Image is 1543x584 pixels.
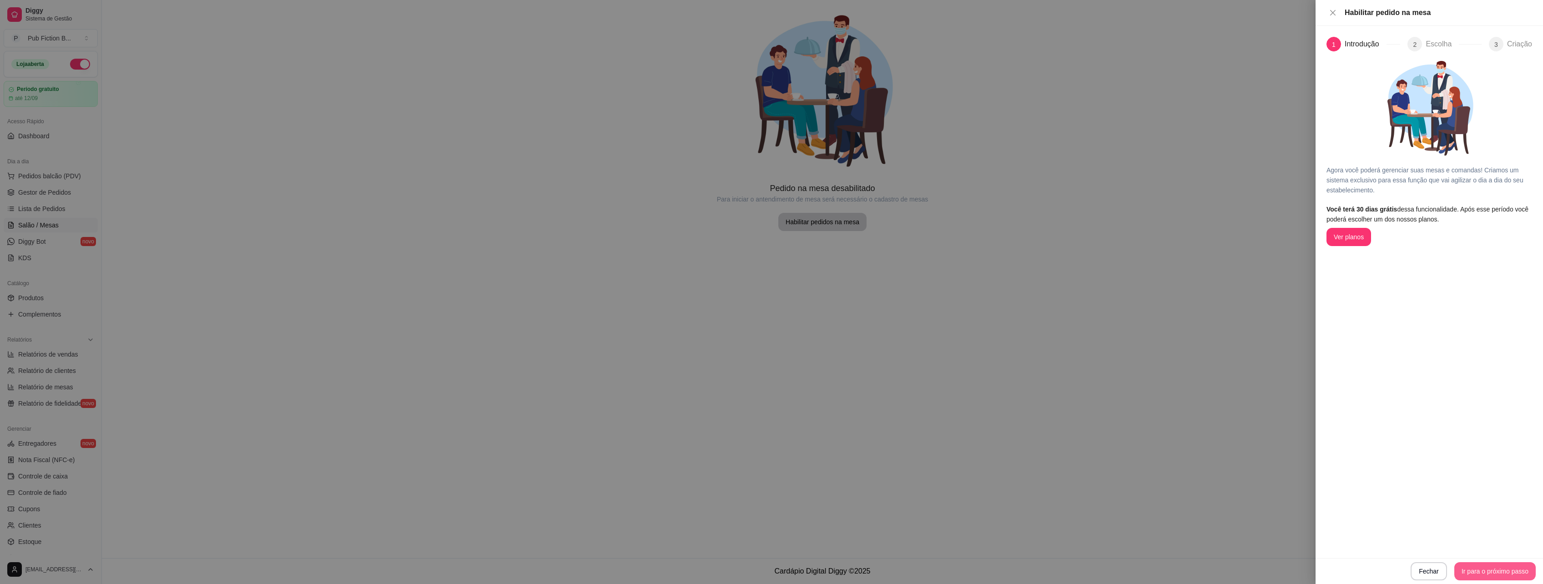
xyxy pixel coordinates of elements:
div: Habilitar pedido na mesa [1345,7,1532,18]
div: Criação [1507,37,1532,51]
span: 1 [1332,41,1336,48]
article: dessa funcionalidade. Após esse período você poderá escolher um dos nossos planos. [1326,204,1532,224]
button: Ver planos [1326,228,1371,246]
div: Escolha [1426,37,1459,51]
article: Agora você poderá gerenciar suas mesas e comandas! Criamos um sistema exclusivo para essa função ... [1326,165,1532,195]
button: Ir para o próximo passo [1454,562,1536,580]
button: Fechar [1411,562,1447,580]
span: 2 [1413,41,1417,48]
img: Garçonete [1372,51,1486,165]
span: Você terá 30 dias grátis [1326,206,1397,213]
span: close [1329,9,1336,16]
button: Close [1326,9,1339,17]
div: Introdução [1345,37,1387,51]
a: Ver planos [1326,233,1371,241]
span: 3 [1494,41,1498,48]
